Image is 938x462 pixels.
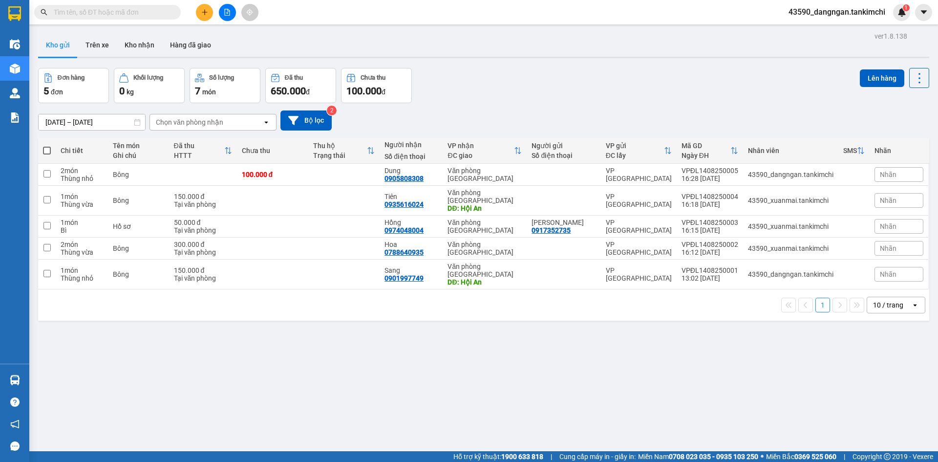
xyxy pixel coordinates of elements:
[748,147,833,154] div: Nhân viên
[384,248,424,256] div: 0788640935
[113,222,164,230] div: Hồ sơ
[448,152,514,159] div: ĐC giao
[280,110,332,131] button: Bộ lọc
[606,142,664,150] div: VP gửi
[361,74,385,81] div: Chưa thu
[606,152,664,159] div: ĐC lấy
[61,167,103,175] div: 2 món
[384,175,424,182] div: 0905808308
[174,200,232,208] div: Tại văn phòng
[606,219,672,234] div: VP [GEOGRAPHIC_DATA]
[241,4,258,21] button: aim
[860,69,904,87] button: Lên hàng
[874,31,907,42] div: ver 1.8.138
[748,244,833,252] div: 43590_xuanmai.tankimchi
[884,453,891,460] span: copyright
[174,226,232,234] div: Tại văn phòng
[682,175,738,182] div: 16:28 [DATE]
[904,4,908,11] span: 1
[682,241,738,248] div: VPĐL1408250002
[262,118,270,126] svg: open
[682,226,738,234] div: 16:15 [DATE]
[382,88,385,96] span: đ
[61,219,103,226] div: 1 món
[201,9,208,16] span: plus
[384,153,438,160] div: Số điện thoại
[682,266,738,274] div: VPĐL1408250001
[903,4,910,11] sup: 1
[346,85,382,97] span: 100.000
[448,263,522,278] div: Văn phòng [GEOGRAPHIC_DATA]
[119,85,125,97] span: 0
[838,138,870,164] th: Toggle SortBy
[606,193,672,208] div: VP [GEOGRAPHIC_DATA]
[10,441,20,451] span: message
[61,226,103,234] div: Bì
[443,138,527,164] th: Toggle SortBy
[113,152,164,159] div: Ghi chú
[384,200,424,208] div: 0935616024
[748,270,833,278] div: 43590_dangngan.tankimchi
[873,300,903,310] div: 10 / trang
[384,274,424,282] div: 0901997749
[448,278,522,286] div: DĐ: Hội An
[448,189,522,204] div: Văn phòng [GEOGRAPHIC_DATA]
[880,270,896,278] span: Nhãn
[202,88,216,96] span: món
[10,39,20,49] img: warehouse-icon
[127,88,134,96] span: kg
[265,68,336,103] button: Đã thu650.000đ
[897,8,906,17] img: icon-new-feature
[532,226,571,234] div: 0917352735
[682,200,738,208] div: 16:18 [DATE]
[43,85,49,97] span: 5
[58,74,85,81] div: Đơn hàng
[39,114,145,130] input: Select a date range.
[682,152,730,159] div: Ngày ĐH
[174,142,224,150] div: Đã thu
[766,451,836,462] span: Miền Bắc
[815,298,830,312] button: 1
[880,222,896,230] span: Nhãn
[313,152,367,159] div: Trạng thái
[843,147,857,154] div: SMS
[195,85,200,97] span: 7
[448,241,522,256] div: Văn phòng [GEOGRAPHIC_DATA]
[174,274,232,282] div: Tại văn phòng
[113,244,164,252] div: Bông
[174,193,232,200] div: 150.000 đ
[246,9,253,16] span: aim
[113,142,164,150] div: Tên món
[384,219,438,226] div: Hồng
[384,226,424,234] div: 0974048004
[638,451,758,462] span: Miền Nam
[196,4,213,21] button: plus
[169,138,237,164] th: Toggle SortBy
[682,142,730,150] div: Mã GD
[133,74,163,81] div: Khối lượng
[61,274,103,282] div: Thùng nhỏ
[174,219,232,226] div: 50.000 đ
[606,167,672,182] div: VP [GEOGRAPHIC_DATA]
[61,147,103,154] div: Chi tiết
[448,219,522,234] div: Văn phòng [GEOGRAPHIC_DATA]
[285,74,303,81] div: Đã thu
[384,241,438,248] div: Hoa
[10,112,20,123] img: solution-icon
[313,142,367,150] div: Thu hộ
[156,117,223,127] div: Chọn văn phòng nhận
[209,74,234,81] div: Số lượng
[38,33,78,57] button: Kho gửi
[61,175,103,182] div: Thùng nhỏ
[242,171,303,178] div: 100.000 đ
[54,7,169,18] input: Tìm tên, số ĐT hoặc mã đơn
[224,9,231,16] span: file-add
[61,200,103,208] div: Thùng vừa
[384,193,438,200] div: Tiên
[682,274,738,282] div: 13:02 [DATE]
[61,193,103,200] div: 1 món
[606,241,672,256] div: VP [GEOGRAPHIC_DATA]
[794,453,836,461] strong: 0369 525 060
[8,6,21,21] img: logo-vxr
[384,167,438,175] div: Dung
